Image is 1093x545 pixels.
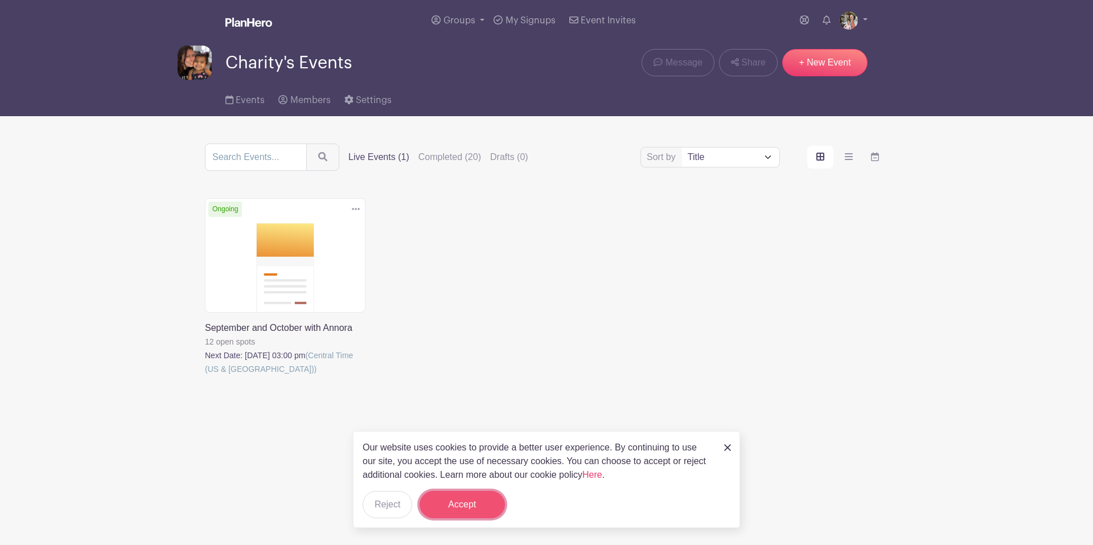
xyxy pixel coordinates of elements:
span: Settings [356,96,392,105]
input: Search Events... [205,144,307,171]
img: close_button-5f87c8562297e5c2d7936805f587ecaba9071eb48480494691a3f1689db116b3.svg [724,444,731,451]
a: Settings [344,80,392,116]
span: Groups [443,16,475,25]
label: Drafts (0) [490,150,528,164]
img: IMG_1767.jpeg [178,46,212,80]
img: logo_white-6c42ec7e38ccf1d336a20a19083b03d10ae64f83f12c07503d8b9e83406b4c7d.svg [225,18,272,27]
a: Here [582,470,602,480]
span: Message [665,56,702,69]
span: Events [236,96,265,105]
label: Completed (20) [418,150,481,164]
a: Events [225,80,265,116]
label: Live Events (1) [348,150,409,164]
a: Share [719,49,778,76]
div: order and view [807,146,888,169]
span: Members [290,96,331,105]
button: Reject [363,491,412,518]
button: Accept [420,491,505,518]
label: Sort by [647,150,679,164]
span: Event Invites [581,16,636,25]
a: Members [278,80,330,116]
div: filters [348,150,537,164]
a: Message [642,49,714,76]
a: + New Event [782,49,868,76]
img: 2D9E7793-2FB3-4991-8B6A-AACF7A97B1E4.jpeg [840,11,858,30]
p: Our website uses cookies to provide a better user experience. By continuing to use our site, you ... [363,441,712,482]
span: My Signups [506,16,556,25]
span: Share [741,56,766,69]
span: Charity's Events [225,54,352,72]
